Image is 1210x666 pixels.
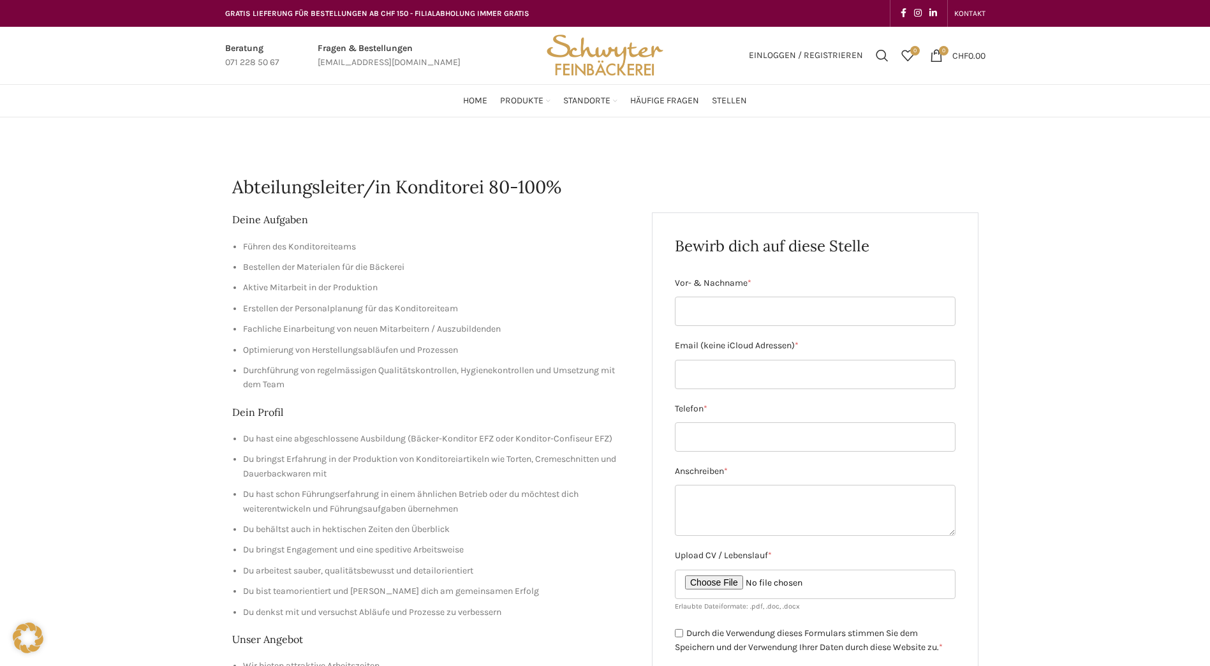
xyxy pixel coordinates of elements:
[939,46,948,56] span: 0
[675,549,955,563] label: Upload CV / Lebenslauf
[243,343,633,357] li: Optimierung von Herstellungsabläufen und Prozessen
[318,41,461,70] a: Infobox link
[500,95,543,107] span: Produkte
[563,95,610,107] span: Standorte
[243,432,633,446] li: Du hast eine abgeschlossene Ausbildung (Bäcker-Konditor EFZ oder Konditor-Confiseur EFZ)
[869,43,895,68] a: Suchen
[675,464,955,478] label: Anschreiben
[243,260,633,274] li: Bestellen der Materialen für die Bäckerei
[563,88,617,114] a: Standorte
[895,43,920,68] a: 0
[675,235,955,257] h2: Bewirb dich auf diese Stelle
[675,276,955,290] label: Vor- & Nachname
[952,50,985,61] bdi: 0.00
[463,88,487,114] a: Home
[712,95,747,107] span: Stellen
[675,602,800,610] small: Erlaubte Dateiformate: .pdf, .doc, .docx
[243,322,633,336] li: Fachliche Einarbeitung von neuen Mitarbeitern / Auszubildenden
[910,4,926,22] a: Instagram social link
[954,1,985,26] a: KONTAKT
[630,95,699,107] span: Häufige Fragen
[219,88,992,114] div: Main navigation
[749,51,863,60] span: Einloggen / Registrieren
[463,95,487,107] span: Home
[954,9,985,18] span: KONTAKT
[712,88,747,114] a: Stellen
[243,364,633,392] li: Durchführung von regelmässigen Qualitätskontrollen, Hygienekontrollen und Umsetzung mit dem Team
[243,487,633,516] li: Du hast schon Führungserfahrung in einem ähnlichen Betrieb oder du möchtest dich weiterentwickeln...
[243,543,633,557] li: Du bringst Engagement und eine speditive Arbeitsweise
[243,564,633,578] li: Du arbeitest sauber, qualitätsbewusst und detailorientiert
[542,27,667,84] img: Bäckerei Schwyter
[948,1,992,26] div: Secondary navigation
[243,584,633,598] li: Du bist teamorientiert und [PERSON_NAME] dich am gemeinsamen Erfolg
[675,339,955,353] label: Email (keine iCloud Adressen)
[675,402,955,416] label: Telefon
[225,9,529,18] span: GRATIS LIEFERUNG FÜR BESTELLUNGEN AB CHF 150 - FILIALABHOLUNG IMMER GRATIS
[542,49,667,60] a: Site logo
[243,452,633,481] li: Du bringst Erfahrung in der Produktion von Konditoreiartikeln wie Torten, Cremeschnitten und Daue...
[910,46,920,56] span: 0
[500,88,550,114] a: Produkte
[675,628,943,653] label: Durch die Verwendung dieses Formulars stimmen Sie dem Speichern und der Verwendung Ihrer Daten du...
[243,302,633,316] li: Erstellen der Personalplanung für das Konditoreiteam
[243,605,633,619] li: Du denkst mit und versuchst Abläufe und Prozesse zu verbessern
[225,41,279,70] a: Infobox link
[897,4,910,22] a: Facebook social link
[232,212,633,226] h2: Deine Aufgaben
[742,43,869,68] a: Einloggen / Registrieren
[232,632,633,646] h2: Unser Angebot
[926,4,941,22] a: Linkedin social link
[952,50,968,61] span: CHF
[232,175,978,200] h1: Abteilungsleiter/in Konditorei 80-100%
[243,240,633,254] li: Führen des Konditoreiteams
[243,522,633,536] li: Du behältst auch in hektischen Zeiten den Überblick
[243,281,633,295] li: Aktive Mitarbeit in der Produktion
[630,88,699,114] a: Häufige Fragen
[895,43,920,68] div: Meine Wunschliste
[232,405,633,419] h2: Dein Profil
[924,43,992,68] a: 0 CHF0.00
